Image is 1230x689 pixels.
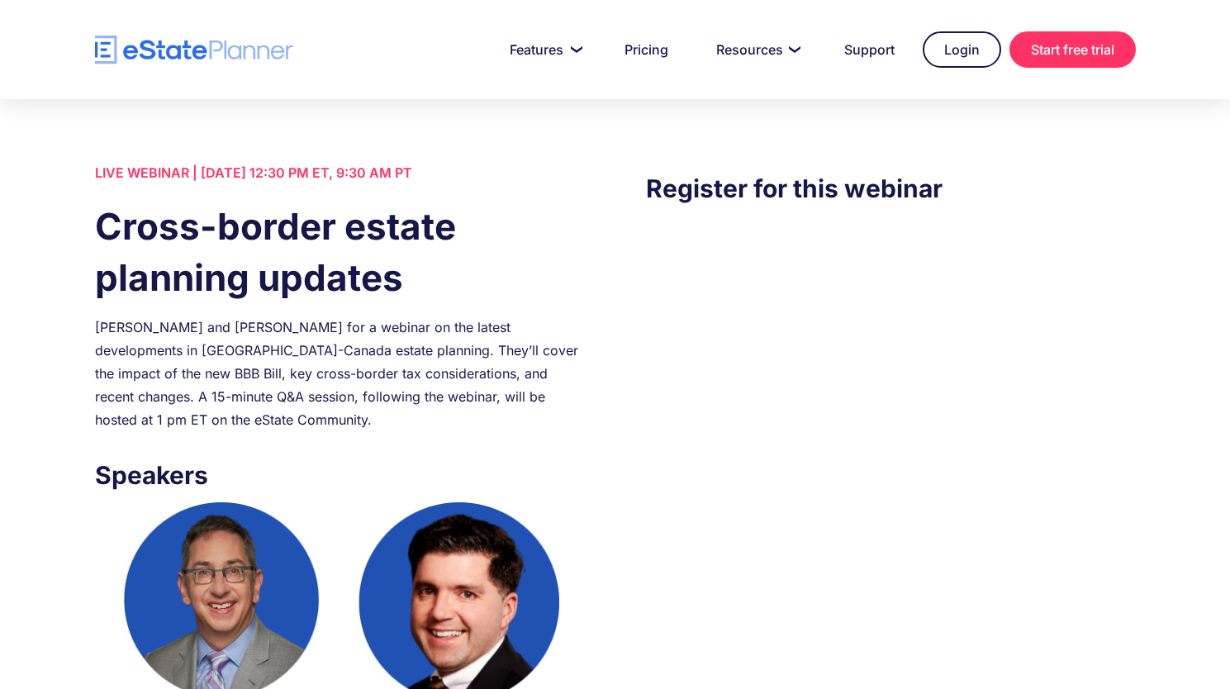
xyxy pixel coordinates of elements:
h3: Register for this webinar [646,169,1135,207]
h3: Speakers [95,456,584,494]
a: Support [824,33,914,66]
a: Pricing [605,33,688,66]
a: Features [490,33,596,66]
a: Start free trial [1009,31,1136,68]
h1: Cross-border estate planning updates [95,201,584,303]
a: Login [923,31,1001,68]
div: [PERSON_NAME] and [PERSON_NAME] for a webinar on the latest developments in [GEOGRAPHIC_DATA]-Can... [95,316,584,431]
div: LIVE WEBINAR | [DATE] 12:30 PM ET, 9:30 AM PT [95,161,584,184]
a: home [95,36,293,64]
a: Resources [696,33,816,66]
